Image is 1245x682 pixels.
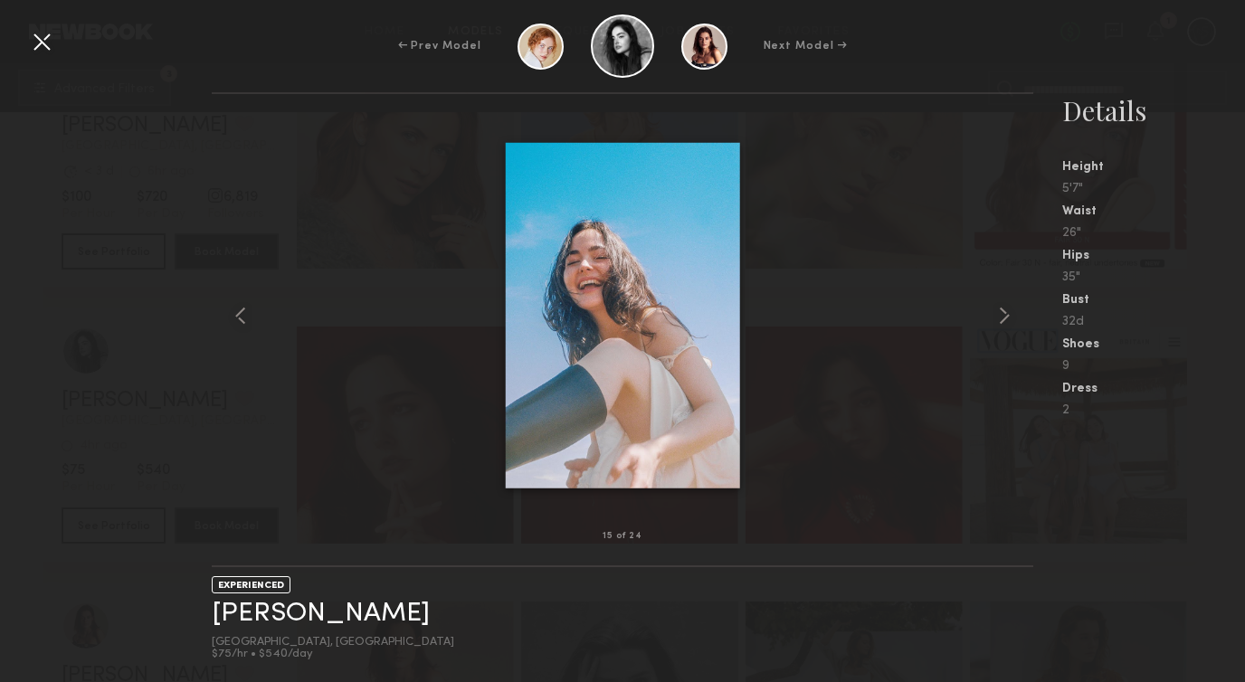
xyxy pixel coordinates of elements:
div: Next Model → [764,38,848,54]
div: Shoes [1062,338,1245,351]
div: Waist [1062,205,1245,218]
div: 32d [1062,316,1245,328]
div: Hips [1062,250,1245,262]
div: 9 [1062,360,1245,373]
a: [PERSON_NAME] [212,600,430,628]
div: 15 of 24 [603,532,642,541]
div: EXPERIENCED [212,576,290,593]
div: Height [1062,161,1245,174]
div: 5'7" [1062,183,1245,195]
div: ← Prev Model [398,38,481,54]
div: $75/hr • $540/day [212,649,454,660]
div: 35" [1062,271,1245,284]
div: 2 [1062,404,1245,417]
div: [GEOGRAPHIC_DATA], [GEOGRAPHIC_DATA] [212,637,454,649]
div: Details [1062,92,1245,128]
div: Dress [1062,383,1245,395]
div: 26" [1062,227,1245,240]
div: Bust [1062,294,1245,307]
